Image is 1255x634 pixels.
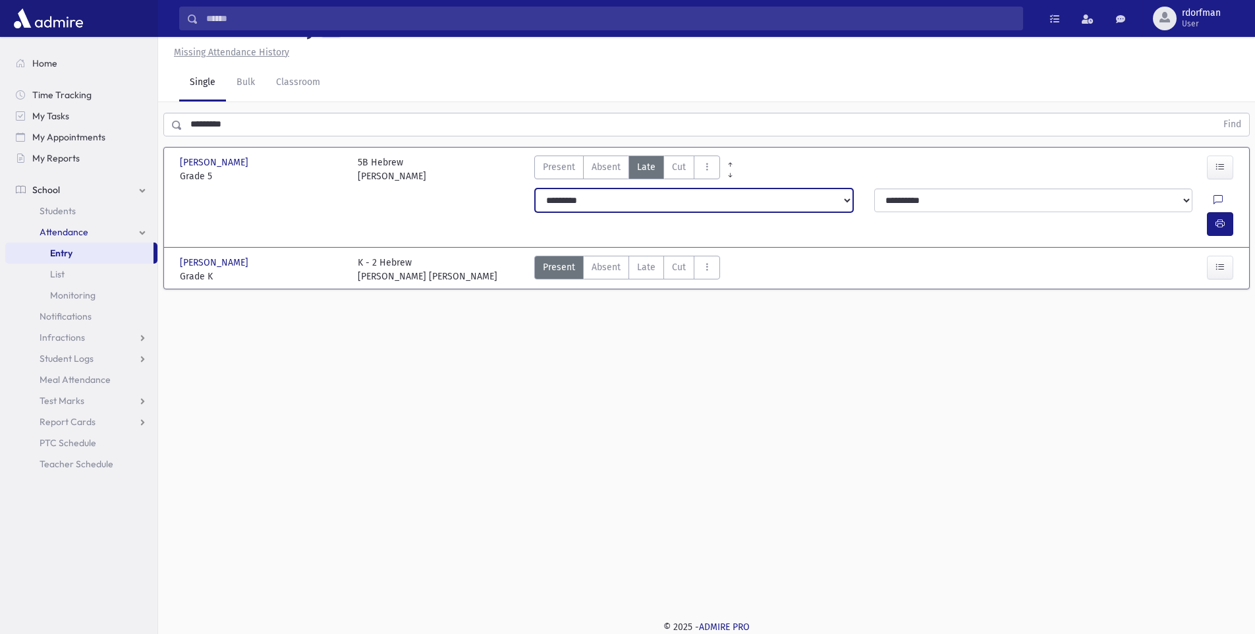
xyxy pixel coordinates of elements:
a: Attendance [5,221,157,243]
span: Monitoring [50,289,96,301]
img: AdmirePro [11,5,86,32]
div: AttTypes [534,156,720,183]
a: School [5,179,157,200]
span: [PERSON_NAME] [180,256,251,270]
span: User [1182,18,1221,29]
a: Student Logs [5,348,157,369]
span: rdorfman [1182,8,1221,18]
a: Students [5,200,157,221]
span: School [32,184,60,196]
u: Missing Attendance History [174,47,289,58]
span: Teacher Schedule [40,458,113,470]
a: Bulk [226,65,265,101]
span: Students [40,205,76,217]
button: Find [1215,113,1249,136]
span: Absent [592,160,621,174]
span: Late [637,260,655,274]
a: Time Tracking [5,84,157,105]
span: My Reports [32,152,80,164]
a: Entry [5,243,153,264]
a: Monitoring [5,285,157,306]
span: Grade K [180,270,345,283]
span: PTC Schedule [40,437,96,449]
a: My Reports [5,148,157,169]
span: Cut [672,260,686,274]
a: Test Marks [5,390,157,411]
a: Home [5,53,157,74]
a: My Appointments [5,127,157,148]
span: Grade 5 [180,169,345,183]
span: Meal Attendance [40,374,111,386]
div: AttTypes [534,256,720,283]
a: Missing Attendance History [169,47,289,58]
span: Absent [592,260,621,274]
span: Late [637,160,655,174]
span: Cut [672,160,686,174]
a: My Tasks [5,105,157,127]
span: Time Tracking [32,89,92,101]
a: PTC Schedule [5,432,157,453]
input: Search [198,7,1022,30]
a: Notifications [5,306,157,327]
span: Entry [50,247,72,259]
span: Present [543,260,575,274]
span: Notifications [40,310,92,322]
span: Home [32,57,57,69]
div: © 2025 - [179,620,1234,634]
a: Meal Attendance [5,369,157,390]
span: My Tasks [32,110,69,122]
a: Teacher Schedule [5,453,157,475]
span: Infractions [40,331,85,343]
div: 5B Hebrew [PERSON_NAME] [358,156,426,183]
span: Student Logs [40,353,94,364]
div: K - 2 Hebrew [PERSON_NAME] [PERSON_NAME] [358,256,497,283]
span: Report Cards [40,416,96,428]
span: My Appointments [32,131,105,143]
a: Infractions [5,327,157,348]
span: List [50,268,65,280]
span: [PERSON_NAME] [180,156,251,169]
a: Classroom [265,65,331,101]
a: Single [179,65,226,101]
span: Attendance [40,226,88,238]
span: Test Marks [40,395,84,407]
a: Report Cards [5,411,157,432]
span: Present [543,160,575,174]
a: List [5,264,157,285]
